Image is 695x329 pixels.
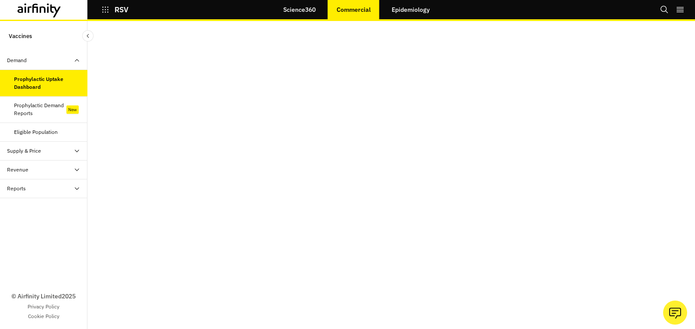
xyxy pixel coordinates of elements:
div: Revenue [7,166,28,174]
div: Reports [7,185,26,192]
button: Search [660,2,669,17]
a: Privacy Policy [28,303,59,311]
a: Cookie Policy [28,312,59,320]
div: New [66,105,79,114]
button: Ask our analysts [663,301,687,325]
div: Prophylactic Demand Reports [14,101,66,117]
p: Commercial [337,6,371,13]
div: Eligible Population [14,128,58,136]
div: Demand [7,56,27,64]
button: Close Sidebar [82,30,94,42]
div: Supply & Price [7,147,41,155]
p: © Airfinity Limited 2025 [11,292,76,301]
p: RSV [115,6,129,14]
div: Prophylactic Uptake Dashboard [14,75,80,91]
p: Vaccines [9,28,32,44]
button: RSV [101,2,129,17]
